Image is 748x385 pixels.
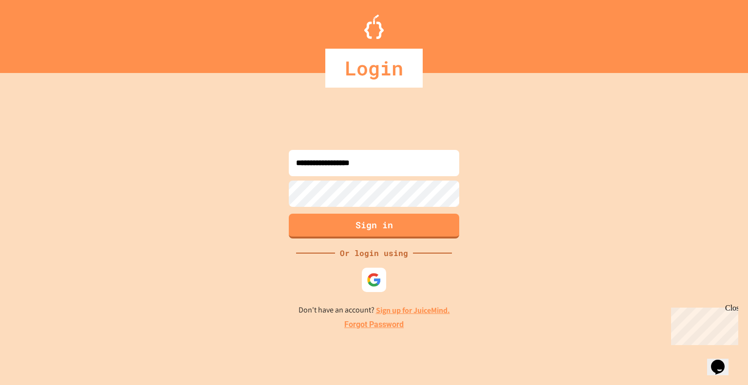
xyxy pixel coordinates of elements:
img: Logo.svg [364,15,384,39]
a: Sign up for JuiceMind. [376,305,450,315]
div: Or login using [335,247,413,259]
div: Login [325,49,423,88]
button: Sign in [289,214,459,238]
iframe: chat widget [667,304,738,345]
a: Forgot Password [344,319,404,330]
div: Chat with us now!Close [4,4,67,62]
img: google-icon.svg [367,273,381,287]
iframe: chat widget [707,346,738,375]
p: Don't have an account? [299,304,450,316]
